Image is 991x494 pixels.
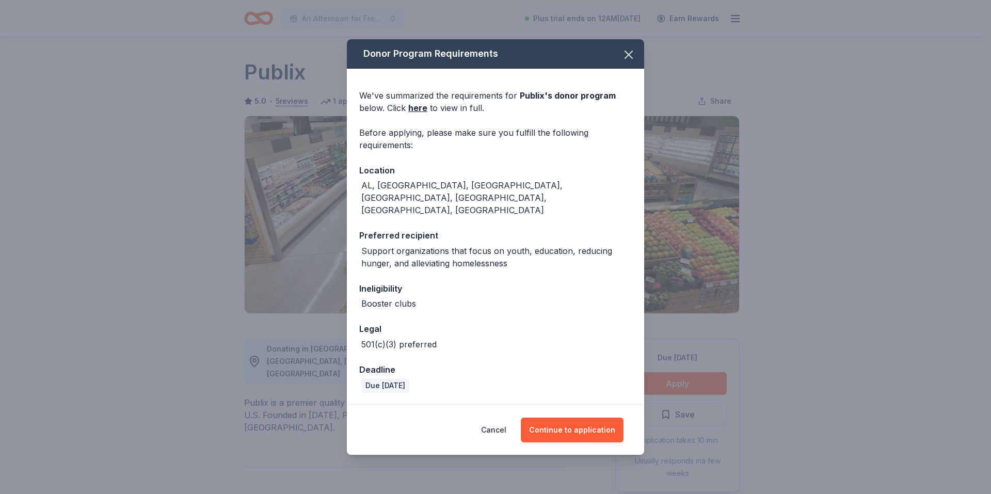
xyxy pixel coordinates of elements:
span: Publix 's donor program [520,90,616,101]
button: Cancel [481,418,506,442]
div: Support organizations that focus on youth, education, reducing hunger, and alleviating homelessness [361,245,632,269]
div: Ineligibility [359,282,632,295]
div: 501(c)(3) preferred [361,338,437,350]
div: Preferred recipient [359,229,632,242]
a: here [408,102,427,114]
div: Before applying, please make sure you fulfill the following requirements: [359,126,632,151]
div: Donor Program Requirements [347,39,644,69]
div: Location [359,164,632,177]
div: Booster clubs [361,297,416,310]
div: Due [DATE] [361,378,409,393]
div: We've summarized the requirements for below. Click to view in full. [359,89,632,114]
button: Continue to application [521,418,624,442]
div: Legal [359,322,632,336]
div: Deadline [359,363,632,376]
div: AL, [GEOGRAPHIC_DATA], [GEOGRAPHIC_DATA], [GEOGRAPHIC_DATA], [GEOGRAPHIC_DATA], [GEOGRAPHIC_DATA]... [361,179,632,216]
